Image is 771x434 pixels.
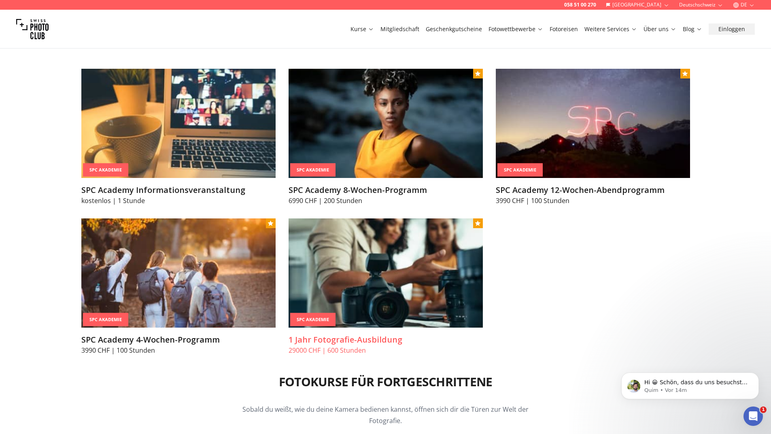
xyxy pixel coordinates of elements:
div: SPC Akademie [290,313,336,326]
div: SPC Akademie [497,163,543,177]
img: 1 Jahr Fotografie-Ausbildung [289,218,483,328]
a: 1 Jahr Fotografie-AusbildungSPC Akademie1 Jahr Fotografie-Ausbildung29000 CHF | 600 Stunden [289,218,483,355]
p: 29000 CHF | 600 Stunden [289,345,483,355]
h2: Fotokurse für Fortgeschrittene [279,375,493,389]
a: Geschenkgutscheine [426,25,482,33]
a: SPC Academy InformationsveranstaltungSPC AkademieSPC Academy Informationsveranstaltungkostenlos |... [81,69,276,205]
button: Fotowettbewerbe [485,23,546,35]
h3: 1 Jahr Fotografie-Ausbildung [289,334,483,345]
h3: SPC Academy Informationsveranstaltung [81,184,276,196]
p: 3990 CHF | 100 Stunden [81,345,276,355]
iframe: Intercom notifications Nachricht [609,356,771,412]
p: kostenlos | 1 Stunde [81,196,276,205]
button: Über uns [640,23,680,35]
span: 1 [760,406,767,413]
button: Geschenkgutscheine [423,23,485,35]
a: SPC Academy 12-Wochen-AbendprogrammSPC AkademieSPC Academy 12-Wochen-Abendprogramm3990 CHF | 100 ... [496,69,690,205]
a: SPC Academy 8-Wochen-ProgrammSPC AkademieSPC Academy 8-Wochen-Programm6990 CHF | 200 Stunden [289,69,483,205]
button: Einloggen [709,23,755,35]
button: Mitgliedschaft [377,23,423,35]
iframe: Intercom live chat [743,406,763,426]
button: Fotoreisen [546,23,581,35]
h3: SPC Academy 12-Wochen-Abendprogramm [496,184,690,196]
button: Blog [680,23,705,35]
img: SPC Academy 4-Wochen-Programm [81,218,276,328]
h3: SPC Academy 4-Wochen-Programm [81,334,276,345]
a: Blog [683,25,702,33]
a: Fotowettbewerbe [489,25,543,33]
a: Über uns [644,25,676,33]
p: 6990 CHF | 200 Stunden [289,196,483,205]
p: 3990 CHF | 100 Stunden [496,196,690,205]
img: SPC Academy 8-Wochen-Programm [289,69,483,178]
div: SPC Akademie [83,313,128,326]
p: Sobald du weißt, wie du deine Kamera bedienen kannst, öffnen sich dir die Türen zur Welt der Foto... [230,404,541,426]
button: Weitere Services [581,23,640,35]
img: Swiss photo club [16,13,49,45]
div: SPC Akademie [83,163,128,177]
button: Kurse [347,23,377,35]
a: SPC Academy 4-Wochen-ProgrammSPC AkademieSPC Academy 4-Wochen-Programm3990 CHF | 100 Stunden [81,218,276,355]
img: SPC Academy Informationsveranstaltung [81,69,276,178]
a: Kurse [350,25,374,33]
a: 058 51 00 270 [564,2,596,8]
img: SPC Academy 12-Wochen-Abendprogramm [496,69,690,178]
div: SPC Akademie [290,163,336,177]
h3: SPC Academy 8-Wochen-Programm [289,184,483,196]
a: Weitere Services [584,25,637,33]
a: Mitgliedschaft [380,25,419,33]
a: Fotoreisen [550,25,578,33]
